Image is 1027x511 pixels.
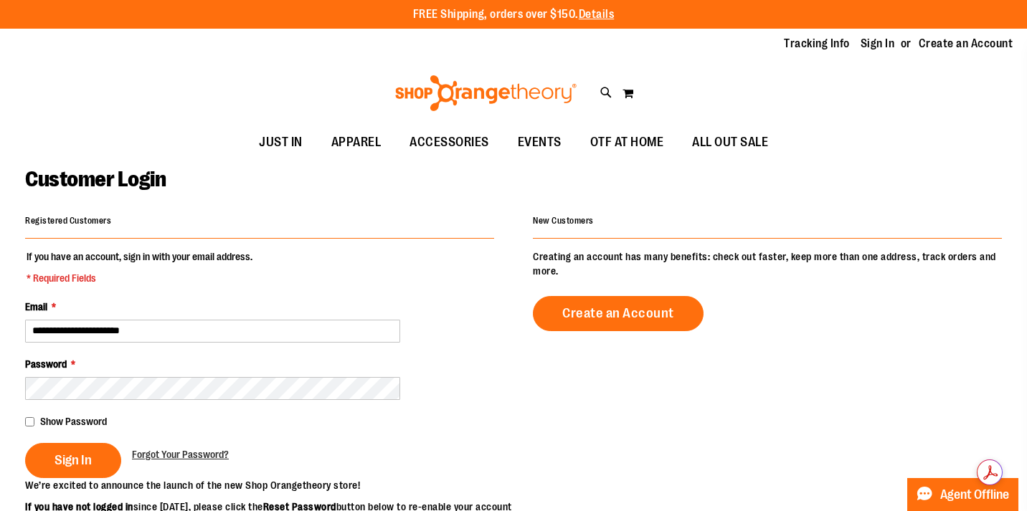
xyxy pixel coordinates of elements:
span: Forgot Your Password? [132,449,229,460]
p: We’re excited to announce the launch of the new Shop Orangetheory store! [25,478,513,492]
span: Password [25,358,67,370]
p: FREE Shipping, orders over $150. [413,6,615,23]
p: Creating an account has many benefits: check out faster, keep more than one address, track orders... [533,249,1002,278]
legend: If you have an account, sign in with your email address. [25,249,254,285]
a: Create an Account [919,36,1013,52]
span: JUST IN [259,126,303,158]
span: Customer Login [25,167,166,191]
span: OTF AT HOME [590,126,664,158]
span: Email [25,301,47,312]
span: APPAREL [331,126,382,158]
button: Sign In [25,443,121,478]
span: Sign In [55,452,92,468]
span: ALL OUT SALE [692,126,768,158]
span: Create an Account [562,305,674,321]
a: Forgot Your Password? [132,447,229,462]
strong: New Customers [533,216,594,226]
img: Shop Orangetheory [393,75,579,111]
a: Sign In [861,36,895,52]
strong: Registered Customers [25,216,111,226]
button: Agent Offline [907,478,1018,511]
a: Details [579,8,615,21]
span: Agent Offline [940,488,1009,502]
a: Create an Account [533,296,704,331]
a: Tracking Info [784,36,850,52]
span: ACCESSORIES [410,126,489,158]
span: EVENTS [518,126,562,158]
span: Show Password [40,416,107,427]
span: * Required Fields [27,271,252,285]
